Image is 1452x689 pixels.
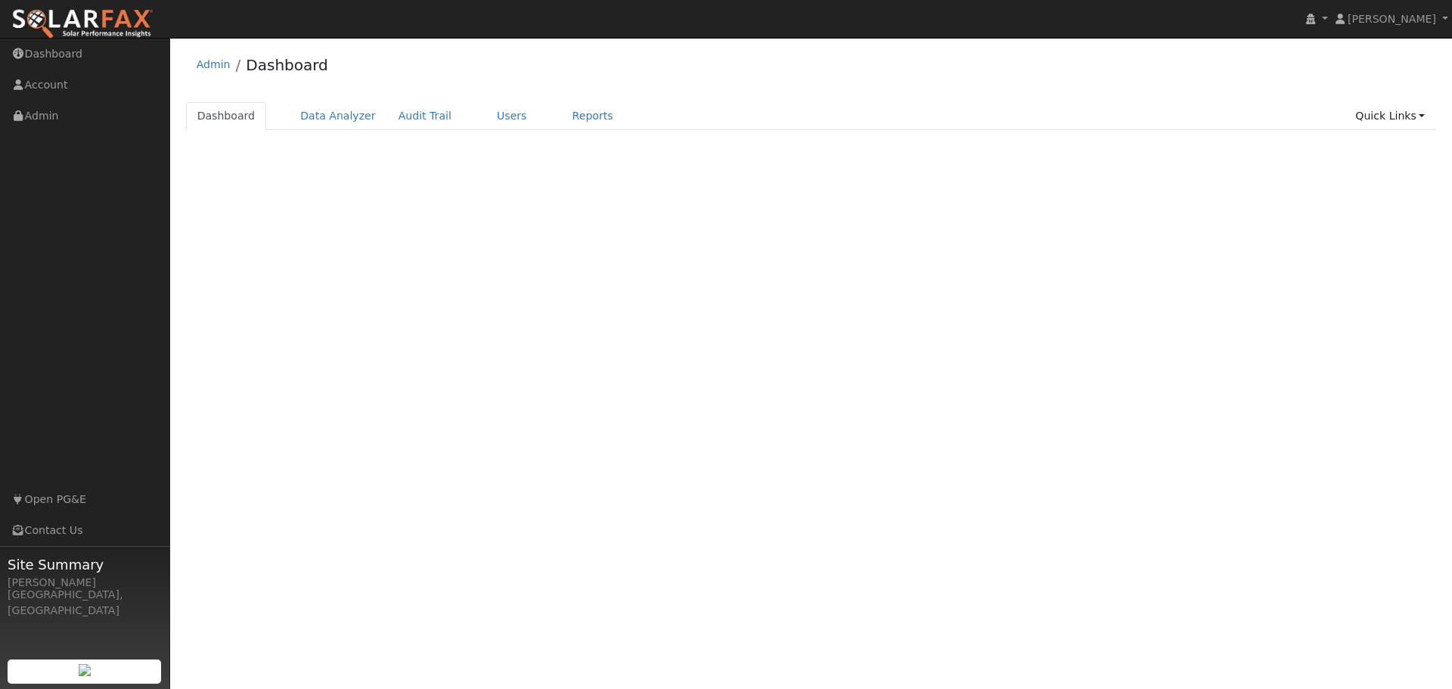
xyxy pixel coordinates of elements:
a: Audit Trail [387,102,463,130]
span: [PERSON_NAME] [1348,13,1436,25]
img: SolarFax [11,8,154,40]
a: Data Analyzer [289,102,387,130]
a: Quick Links [1344,102,1436,130]
a: Reports [561,102,625,130]
img: retrieve [79,664,91,676]
a: Admin [197,58,231,70]
div: [GEOGRAPHIC_DATA], [GEOGRAPHIC_DATA] [8,587,162,619]
a: Dashboard [246,56,328,74]
a: Dashboard [186,102,267,130]
span: Site Summary [8,554,162,575]
div: [PERSON_NAME] [8,575,162,591]
a: Users [486,102,538,130]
